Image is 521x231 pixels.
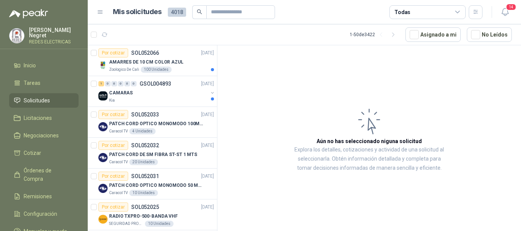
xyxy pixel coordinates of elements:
div: 100 Unidades [141,67,172,73]
div: 4 Unidades [129,128,156,134]
p: [DATE] [201,204,214,211]
div: Por cotizar [98,202,128,212]
span: 4018 [168,8,186,17]
div: Todas [394,8,410,16]
p: [DATE] [201,49,214,57]
p: PATCH CORD DE SM FIBRA ST-ST 1 MTS [109,151,197,158]
div: 0 [111,81,117,86]
p: [DATE] [201,173,214,180]
div: 20 Unidades [129,159,158,165]
p: AMARRES DE 10 CM COLOR AZUL [109,59,183,66]
p: Caracol TV [109,128,128,134]
img: Company Logo [10,29,24,43]
div: 0 [105,81,111,86]
img: Company Logo [98,184,108,193]
h1: Mis solicitudes [113,6,162,18]
a: Por cotizarSOL052033[DATE] Company LogoPATCH CORD OPTICO MONOMODO 100MTSCaracol TV4 Unidades [88,107,217,138]
a: Remisiones [9,189,79,204]
div: 10 Unidades [145,221,174,227]
p: Explora los detalles, cotizaciones y actividad de una solicitud al seleccionarla. Obtén informaci... [294,145,445,173]
p: [DATE] [201,142,214,149]
a: Por cotizarSOL052032[DATE] Company LogoPATCH CORD DE SM FIBRA ST-ST 1 MTSCaracol TV20 Unidades [88,138,217,169]
span: Inicio [24,61,36,70]
span: Tareas [24,79,40,87]
div: 10 Unidades [129,190,158,196]
div: 1 [98,81,104,86]
div: 0 [118,81,124,86]
h3: Aún no has seleccionado niguna solicitud [317,137,422,145]
span: Configuración [24,210,57,218]
p: SOL052025 [131,204,159,210]
p: SEGURIDAD PROVISER LTDA [109,221,143,227]
p: SOL052033 [131,112,159,117]
span: search [197,9,202,14]
p: [PERSON_NAME] Negret [29,27,79,38]
a: Licitaciones [9,111,79,125]
a: 1 0 0 0 0 0 GSOL004893[DATE] Company LogoCAMARASKia [98,79,215,104]
a: Configuración [9,207,79,221]
p: Zoologico De Cali [109,67,139,73]
div: Por cotizar [98,172,128,181]
div: 1 - 50 de 3422 [350,29,399,41]
img: Company Logo [98,91,108,100]
span: Negociaciones [24,131,59,140]
p: Kia [109,97,115,104]
div: Por cotizar [98,110,128,119]
a: Solicitudes [9,93,79,108]
img: Company Logo [98,61,108,70]
p: [DATE] [201,80,214,88]
span: 14 [506,3,516,11]
a: Tareas [9,76,79,90]
p: Caracol TV [109,159,128,165]
p: SOL052031 [131,174,159,179]
p: [DATE] [201,111,214,118]
a: Negociaciones [9,128,79,143]
a: Órdenes de Compra [9,163,79,186]
span: Solicitudes [24,96,50,105]
button: No Leídos [467,27,512,42]
a: Inicio [9,58,79,73]
button: Asignado a mi [405,27,461,42]
p: RADIO TXPRO-500-BANDA VHF [109,213,178,220]
div: 0 [124,81,130,86]
p: REDES ELECTRICAS [29,40,79,44]
a: Por cotizarSOL052066[DATE] Company LogoAMARRES DE 10 CM COLOR AZULZoologico De Cali100 Unidades [88,45,217,76]
img: Company Logo [98,215,108,224]
a: Por cotizarSOL052031[DATE] Company LogoPATCH CORD OPTICO MONOMODO 50 MTSCaracol TV10 Unidades [88,169,217,199]
div: 0 [131,81,137,86]
img: Company Logo [98,153,108,162]
p: CAMARAS [109,89,133,97]
img: Logo peakr [9,9,48,18]
p: SOL052032 [131,143,159,148]
span: Cotizar [24,149,41,157]
p: SOL052066 [131,50,159,56]
p: Caracol TV [109,190,128,196]
p: PATCH CORD OPTICO MONOMODO 50 MTS [109,182,204,189]
span: Remisiones [24,192,52,201]
span: Licitaciones [24,114,52,122]
div: Por cotizar [98,141,128,150]
div: Por cotizar [98,48,128,57]
a: Cotizar [9,146,79,160]
p: PATCH CORD OPTICO MONOMODO 100MTS [109,120,204,127]
img: Company Logo [98,122,108,131]
button: 14 [498,5,512,19]
a: Por cotizarSOL052025[DATE] Company LogoRADIO TXPRO-500-BANDA VHFSEGURIDAD PROVISER LTDA10 Unidades [88,199,217,230]
p: GSOL004893 [140,81,171,86]
span: Órdenes de Compra [24,166,71,183]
